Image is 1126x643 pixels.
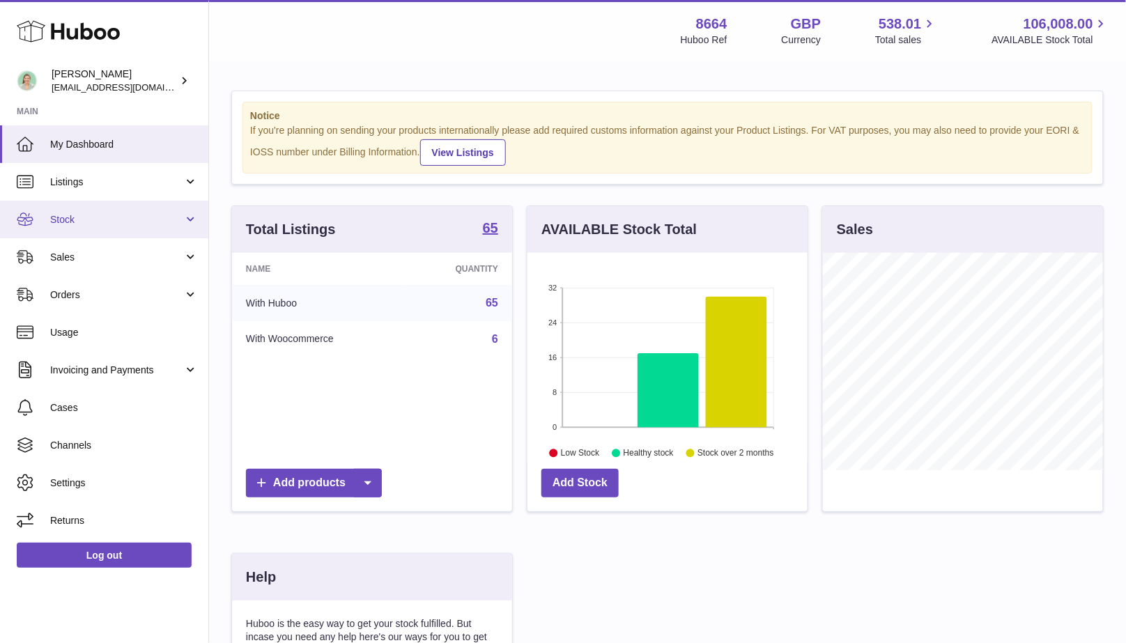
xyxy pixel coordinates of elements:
span: Stock [50,213,183,226]
span: 538.01 [879,15,921,33]
img: hello@thefacialcuppingexpert.com [17,70,38,91]
td: With Woocommerce [232,321,406,357]
span: Total sales [875,33,937,47]
div: If you're planning on sending your products internationally please add required customs informati... [250,124,1085,166]
span: Orders [50,288,183,302]
a: Add products [246,469,382,497]
strong: GBP [791,15,821,33]
h3: Total Listings [246,220,336,239]
a: 65 [486,297,498,309]
strong: 8664 [696,15,727,33]
span: My Dashboard [50,138,198,151]
text: Stock over 2 months [697,448,773,458]
a: Add Stock [541,469,619,497]
th: Name [232,253,406,285]
td: With Huboo [232,285,406,321]
span: Listings [50,176,183,189]
a: 538.01 Total sales [875,15,937,47]
text: Low Stock [561,448,600,458]
a: 106,008.00 AVAILABLE Stock Total [992,15,1109,47]
span: [EMAIL_ADDRESS][DOMAIN_NAME] [52,82,205,93]
text: 0 [553,423,557,431]
text: 24 [548,318,557,327]
span: Settings [50,477,198,490]
h3: AVAILABLE Stock Total [541,220,697,239]
a: 65 [483,221,498,238]
span: Returns [50,514,198,527]
text: 32 [548,284,557,292]
span: 106,008.00 [1024,15,1093,33]
strong: Notice [250,109,1085,123]
strong: 65 [483,221,498,235]
text: Healthy stock [624,448,674,458]
div: [PERSON_NAME] [52,68,177,94]
div: Currency [782,33,822,47]
span: Invoicing and Payments [50,364,183,377]
a: Log out [17,543,192,568]
a: 6 [492,333,498,345]
div: Huboo Ref [681,33,727,47]
h3: Sales [837,220,873,239]
h3: Help [246,568,276,587]
span: Sales [50,251,183,264]
span: Usage [50,326,198,339]
span: AVAILABLE Stock Total [992,33,1109,47]
text: 8 [553,388,557,396]
th: Quantity [406,253,512,285]
span: Cases [50,401,198,415]
span: Channels [50,439,198,452]
a: View Listings [420,139,506,166]
text: 16 [548,353,557,362]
